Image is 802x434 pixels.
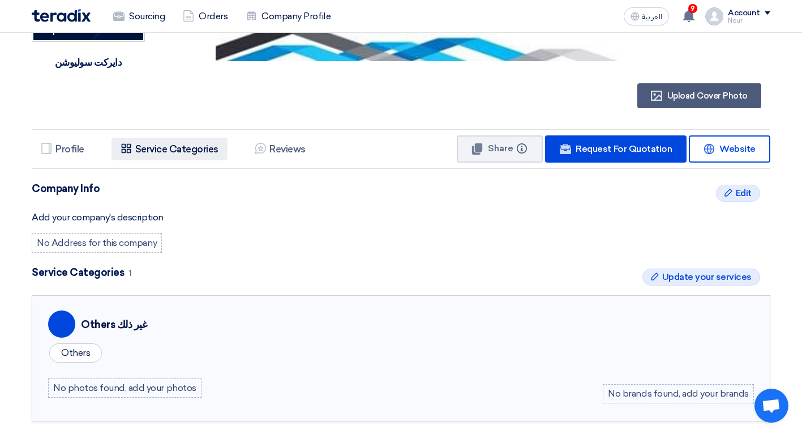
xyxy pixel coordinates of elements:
span: Edit [736,186,752,200]
h5: Profile [55,143,84,155]
a: Website [689,135,770,163]
span: Request For Quotation [576,143,672,154]
div: Nour [728,18,770,24]
img: profile_test.png [705,7,723,25]
a: Sourcing [104,4,174,29]
div: دايركت سوليوشن [50,50,126,75]
div: Account [728,8,760,18]
button: العربية [624,7,669,25]
div: Others غير ذلك [81,317,147,333]
h5: Service Categories [135,143,218,155]
span: Share [488,143,513,154]
img: Teradix logo [32,9,91,22]
h5: Reviews [269,143,306,155]
span: Update your services [662,270,752,284]
span: العربية [642,13,662,21]
h4: Service Categories [32,266,770,279]
span: Website [719,143,756,154]
a: Orders [174,4,237,29]
div: Add your company's description [32,211,770,224]
div: Open chat [754,389,788,423]
a: Company Profile [237,4,340,29]
h4: Company Info [32,182,770,195]
button: Share [457,135,543,163]
span: 9 [688,4,697,13]
span: Upload Cover Photo [667,91,748,101]
div: No photos found, add your photos [48,378,201,398]
div: No Address for this company [32,233,162,253]
a: Request For Quotation [545,135,687,163]
span: 1 [128,268,132,278]
div: No brands found, add your brands [603,384,754,403]
div: Others [49,343,102,363]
